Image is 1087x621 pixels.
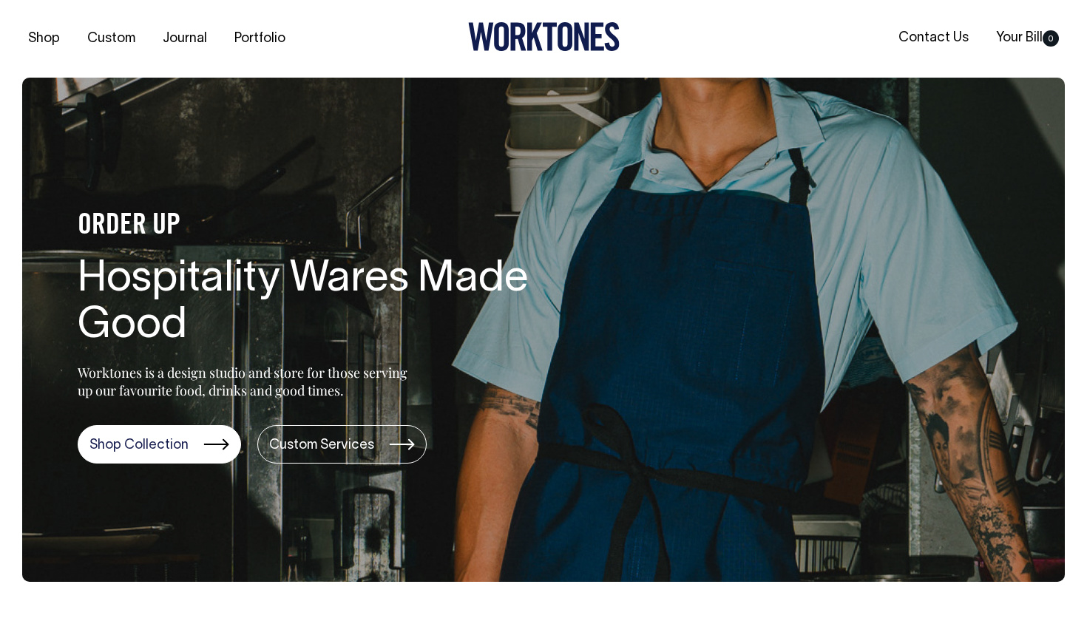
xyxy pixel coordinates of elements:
h4: ORDER UP [78,211,551,242]
a: Portfolio [228,27,291,51]
a: Contact Us [893,26,975,50]
p: Worktones is a design studio and store for those serving up our favourite food, drinks and good t... [78,364,414,399]
span: 0 [1043,30,1059,47]
h1: Hospitality Wares Made Good [78,257,551,351]
a: Journal [157,27,213,51]
a: Your Bill0 [990,26,1065,50]
a: Shop Collection [78,425,241,464]
a: Custom [81,27,141,51]
a: Custom Services [257,425,427,464]
a: Shop [22,27,66,51]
